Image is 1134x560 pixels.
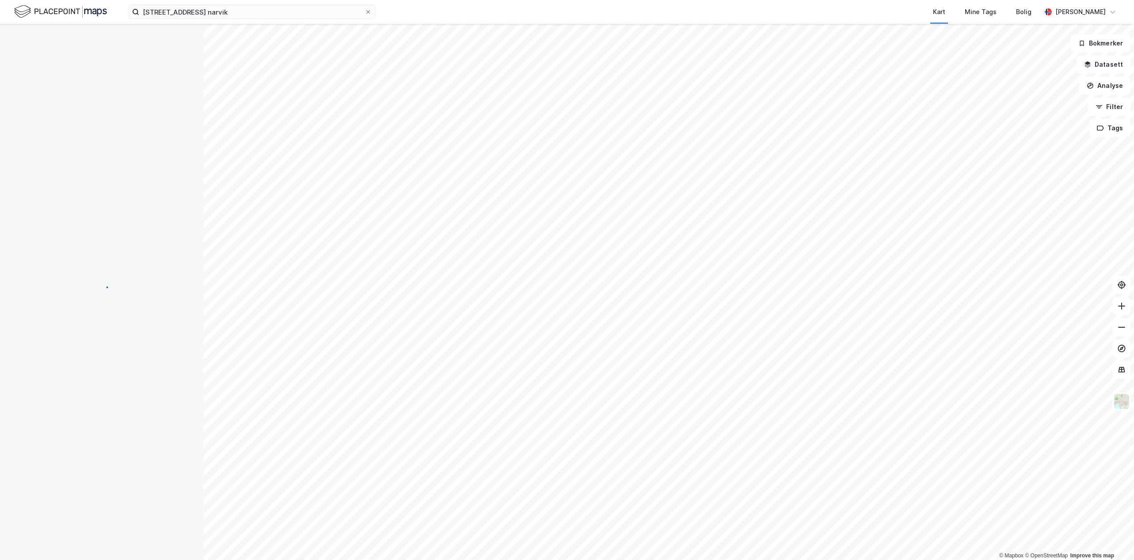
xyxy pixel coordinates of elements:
button: Datasett [1077,56,1130,73]
img: logo.f888ab2527a4732fd821a326f86c7f29.svg [14,4,107,19]
div: Bolig [1016,7,1031,17]
a: OpenStreetMap [1025,552,1068,559]
img: Z [1113,393,1130,410]
button: Analyse [1079,77,1130,95]
iframe: Chat Widget [1090,518,1134,560]
button: Tags [1089,119,1130,137]
div: Mine Tags [965,7,997,17]
div: [PERSON_NAME] [1055,7,1106,17]
input: Søk på adresse, matrikkel, gårdeiere, leietakere eller personer [139,5,365,19]
a: Mapbox [999,552,1024,559]
div: Kart [933,7,945,17]
button: Bokmerker [1071,34,1130,52]
button: Filter [1088,98,1130,116]
a: Improve this map [1070,552,1114,559]
img: spinner.a6d8c91a73a9ac5275cf975e30b51cfb.svg [95,280,109,294]
div: Kontrollprogram for chat [1090,518,1134,560]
